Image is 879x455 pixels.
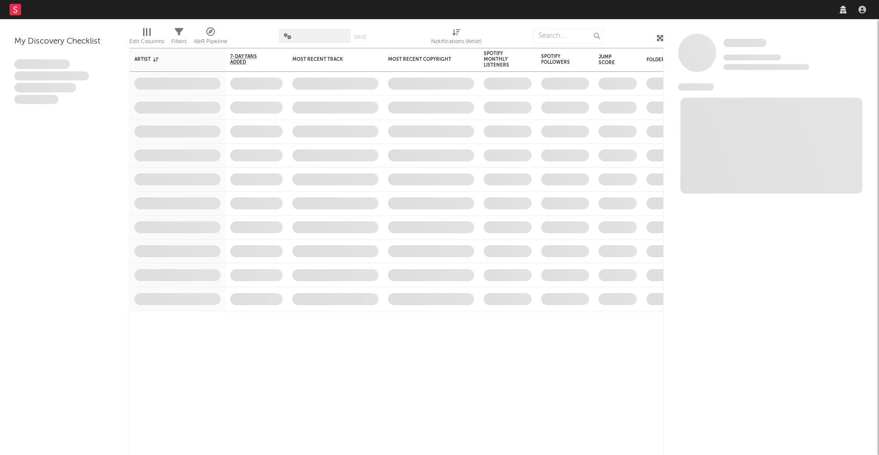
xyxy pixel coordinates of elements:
[134,57,206,62] div: Artist
[723,55,781,60] span: Tracking Since: [DATE]
[230,54,268,65] span: 7-Day Fans Added
[14,71,89,81] span: Integer aliquet in purus et
[723,64,809,70] span: 0 fans last week
[292,57,364,62] div: Most Recent Track
[723,38,767,48] a: Some Artist
[14,59,70,69] span: Lorem ipsum dolor
[484,51,517,68] div: Spotify Monthly Listeners
[533,29,605,43] input: Search...
[14,95,58,104] span: Aliquam viverra
[646,57,718,63] div: Folders
[354,34,367,40] button: Save
[129,24,164,52] div: Edit Columns
[14,83,76,92] span: Praesent ac interdum
[723,39,767,47] span: Some Artist
[14,36,115,47] div: My Discovery Checklist
[171,24,187,52] div: Filters
[171,36,187,47] div: Filters
[388,57,460,62] div: Most Recent Copyright
[678,83,714,91] span: News Feed
[194,24,227,52] div: A&R Pipeline
[431,24,481,52] div: Notifications (Artist)
[194,36,227,47] div: A&R Pipeline
[541,54,575,65] div: Spotify Followers
[599,54,623,66] div: Jump Score
[431,36,481,47] div: Notifications (Artist)
[129,36,164,47] div: Edit Columns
